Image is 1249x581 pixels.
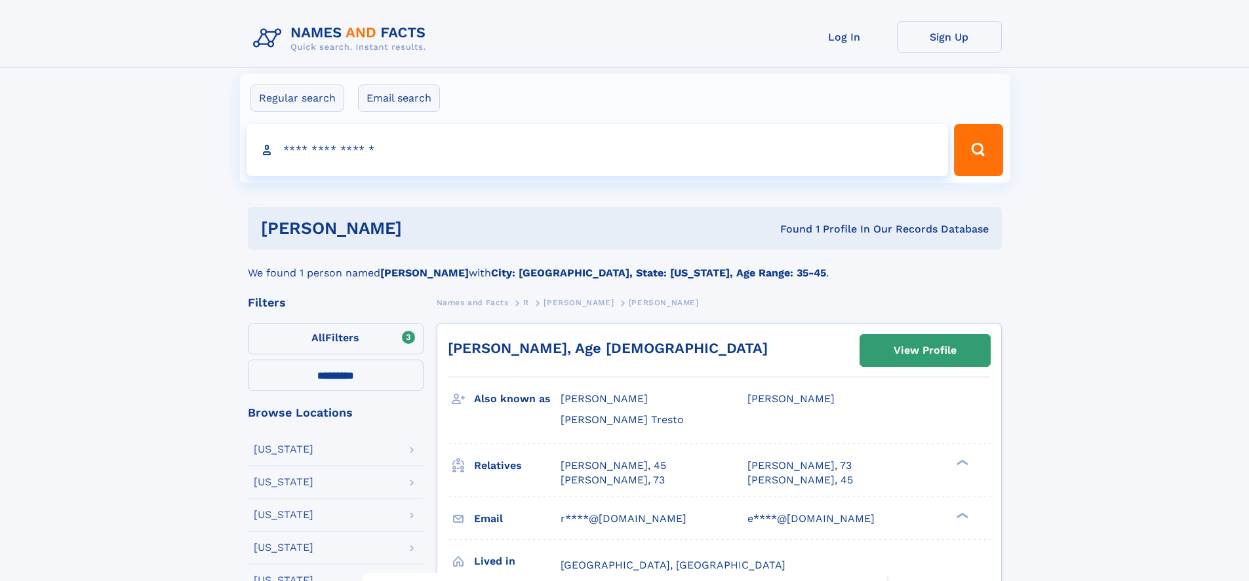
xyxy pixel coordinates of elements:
[544,294,614,310] a: [PERSON_NAME]
[747,392,835,405] span: [PERSON_NAME]
[747,459,852,473] a: [PERSON_NAME], 73
[248,297,424,309] div: Filters
[561,413,684,426] span: [PERSON_NAME] Tresto
[248,250,1002,281] div: We found 1 person named with .
[953,511,969,519] div: ❯
[437,294,509,310] a: Names and Facts
[953,458,969,466] div: ❯
[860,335,990,366] a: View Profile
[523,294,529,310] a: R
[523,298,529,307] span: R
[561,473,665,487] a: [PERSON_NAME], 73
[448,340,768,356] a: [PERSON_NAME], Age [DEMOGRAPHIC_DATA]
[254,542,313,553] div: [US_STATE]
[247,124,949,176] input: search input
[954,124,1002,176] button: Search Button
[261,220,591,236] h1: [PERSON_NAME]
[474,388,561,410] h3: Also known as
[474,550,561,572] h3: Lived in
[629,298,699,307] span: [PERSON_NAME]
[311,331,325,344] span: All
[474,508,561,530] h3: Email
[248,407,424,419] div: Browse Locations
[250,84,344,112] label: Regular search
[591,222,989,236] div: Found 1 Profile In Our Records Database
[474,455,561,477] h3: Relatives
[561,459,666,473] a: [PERSON_NAME], 45
[248,323,424,354] label: Filters
[358,84,440,112] label: Email search
[561,559,785,571] span: [GEOGRAPHIC_DATA], [GEOGRAPHIC_DATA]
[248,21,437,56] img: Logo Names and Facts
[380,267,469,279] b: [PERSON_NAME]
[491,267,826,279] b: City: [GEOGRAPHIC_DATA], State: [US_STATE], Age Range: 35-45
[792,21,897,53] a: Log In
[254,477,313,487] div: [US_STATE]
[897,21,1002,53] a: Sign Up
[747,473,853,487] a: [PERSON_NAME], 45
[561,392,648,405] span: [PERSON_NAME]
[544,298,614,307] span: [PERSON_NAME]
[894,335,957,365] div: View Profile
[254,510,313,520] div: [US_STATE]
[254,444,313,455] div: [US_STATE]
